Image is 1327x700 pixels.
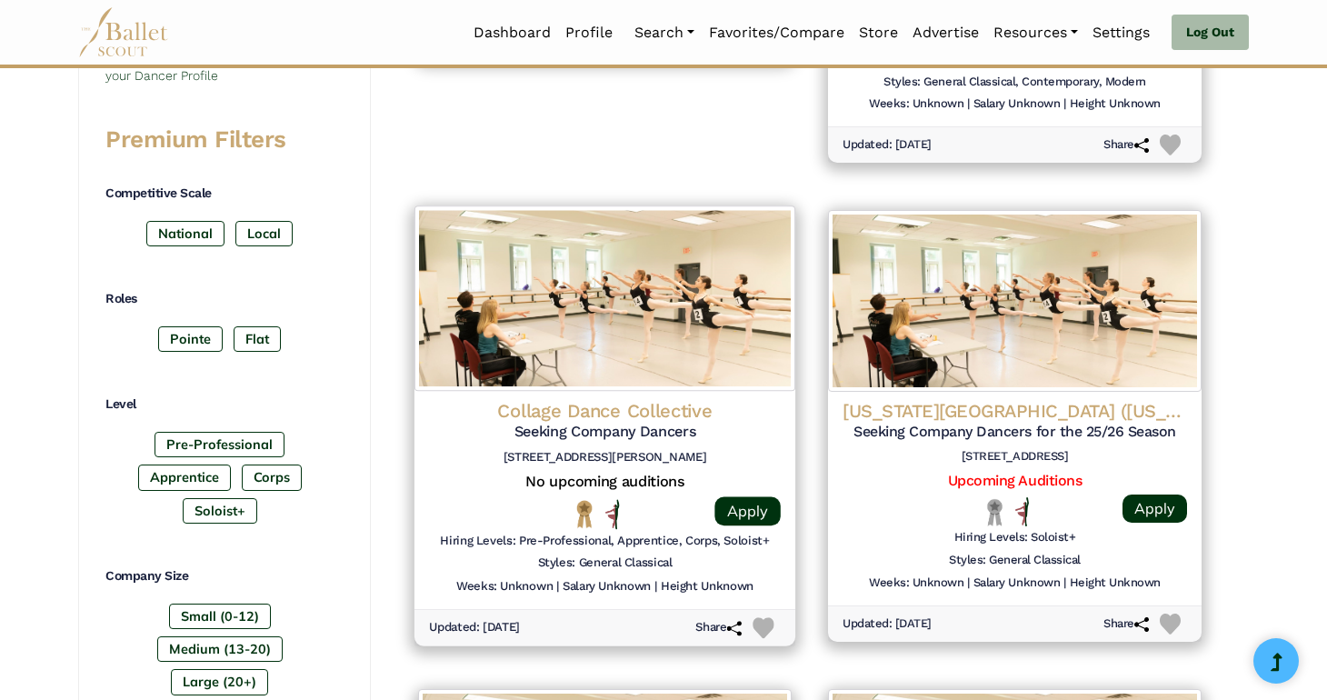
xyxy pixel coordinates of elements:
label: National [146,221,224,246]
h4: Competitive Scale [105,185,341,203]
h6: Salary Unknown [563,579,651,595]
h6: Height Unknown [1070,96,1161,112]
a: Settings [1085,14,1157,52]
h6: Weeks: Unknown [869,575,963,591]
h4: Roles [105,290,341,308]
label: Corps [242,465,302,490]
label: Pointe [158,326,223,352]
h6: | [967,575,970,591]
img: All [605,499,619,529]
a: Profile [558,14,620,52]
h6: Styles: General Classical, Contemporary, Modern [883,75,1145,90]
h6: | [1063,96,1066,112]
h6: Hiring Levels: Pre-Professional, Apprentice, Corps, Soloist+ [440,533,769,548]
h6: Updated: [DATE] [429,620,520,635]
a: Resources [986,14,1085,52]
img: Local [983,498,1006,526]
h6: | [654,579,657,595]
h6: | [967,96,970,112]
a: Favorites/Compare [702,14,852,52]
h6: Share [1103,616,1149,632]
label: Pre-Professional [155,432,284,457]
label: Flat [234,326,281,352]
img: Heart [1160,614,1181,635]
h5: Seeking Company Dancers [429,423,781,442]
img: National [573,499,596,528]
img: Logo [414,205,795,391]
h6: Salary Unknown [973,96,1060,112]
img: Heart [753,617,773,638]
h6: Share [1103,137,1149,153]
h6: Weeks: Unknown [456,579,553,595]
h4: [US_STATE][GEOGRAPHIC_DATA] ([US_STATE] Academy of Dance) [843,399,1187,423]
h5: Seeking Company Dancers for the 25/26 Season [843,423,1187,442]
a: Advertise [905,14,986,52]
label: Large (20+) [171,669,268,695]
h6: Styles: General Classical [949,553,1081,568]
h6: | [1063,575,1066,591]
img: Logo [828,210,1202,392]
h6: | [556,579,559,595]
a: Search [627,14,702,52]
h6: [STREET_ADDRESS] [843,449,1187,465]
img: Heart [1160,135,1181,155]
h4: Company Size [105,567,341,585]
a: Store [852,14,905,52]
label: Medium (13-20) [157,636,283,662]
a: Dashboard [466,14,558,52]
h6: Updated: [DATE] [843,137,932,153]
h6: [STREET_ADDRESS][PERSON_NAME] [429,449,781,465]
h6: Weeks: Unknown [869,96,963,112]
h6: Hiring Levels: Soloist+ [954,530,1076,545]
a: Log Out [1172,15,1249,51]
h5: No upcoming auditions [429,473,781,492]
label: Apprentice [138,465,231,490]
h6: Height Unknown [661,579,753,595]
label: Small (0-12) [169,604,271,629]
h4: Level [105,395,341,414]
h6: Salary Unknown [973,575,1060,591]
h6: Height Unknown [1070,575,1161,591]
h6: Updated: [DATE] [843,616,932,632]
label: Soloist+ [183,498,257,524]
a: Apply [1122,495,1187,523]
a: Apply [714,496,780,525]
a: Upcoming Auditions [948,472,1082,489]
img: All [1015,497,1029,526]
h3: Premium Filters [105,125,341,155]
h6: Styles: General Classical [538,555,673,571]
label: Local [235,221,293,246]
h4: Collage Dance Collective [429,398,781,423]
h6: Share [695,620,742,635]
